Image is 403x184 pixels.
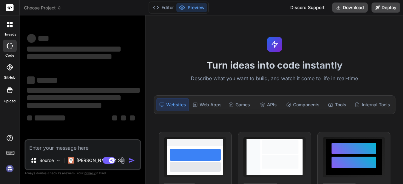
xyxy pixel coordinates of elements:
[27,88,140,93] span: ‌
[150,3,176,12] button: Editor
[27,47,121,52] span: ‌
[25,170,141,176] p: Always double-check its answers. Your in Bind
[24,5,61,11] span: Choose Project
[372,3,400,13] button: Deploy
[37,78,57,83] span: ‌
[352,98,393,111] div: Internal Tools
[56,158,61,163] img: Pick Models
[4,98,16,104] label: Upload
[27,76,35,84] span: ‌
[4,75,15,80] label: GitHub
[156,98,189,111] div: Websites
[27,34,36,43] span: ‌
[190,98,224,111] div: Web Apps
[332,3,368,13] button: Download
[38,36,48,41] span: ‌
[284,98,322,111] div: Components
[150,75,399,83] p: Describe what you want to build, and watch it come to life in real-time
[27,95,121,100] span: ‌
[176,3,207,12] button: Preview
[150,59,399,71] h1: Turn ideas into code instantly
[68,157,74,164] img: Claude 4 Sonnet
[3,32,16,37] label: threads
[27,54,111,59] span: ‌
[254,98,282,111] div: APIs
[35,115,65,120] span: ‌
[5,53,14,58] label: code
[287,3,328,13] div: Discord Support
[39,157,54,164] p: Source
[121,115,126,120] span: ‌
[119,157,126,164] img: attachment
[225,98,253,111] div: Games
[27,115,32,120] span: ‌
[84,171,96,175] span: privacy
[27,103,101,108] span: ‌
[130,115,135,120] span: ‌
[129,157,135,164] img: icon
[4,163,15,174] img: signin
[323,98,351,111] div: Tools
[112,115,117,120] span: ‌
[77,157,123,164] p: [PERSON_NAME] 4 S..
